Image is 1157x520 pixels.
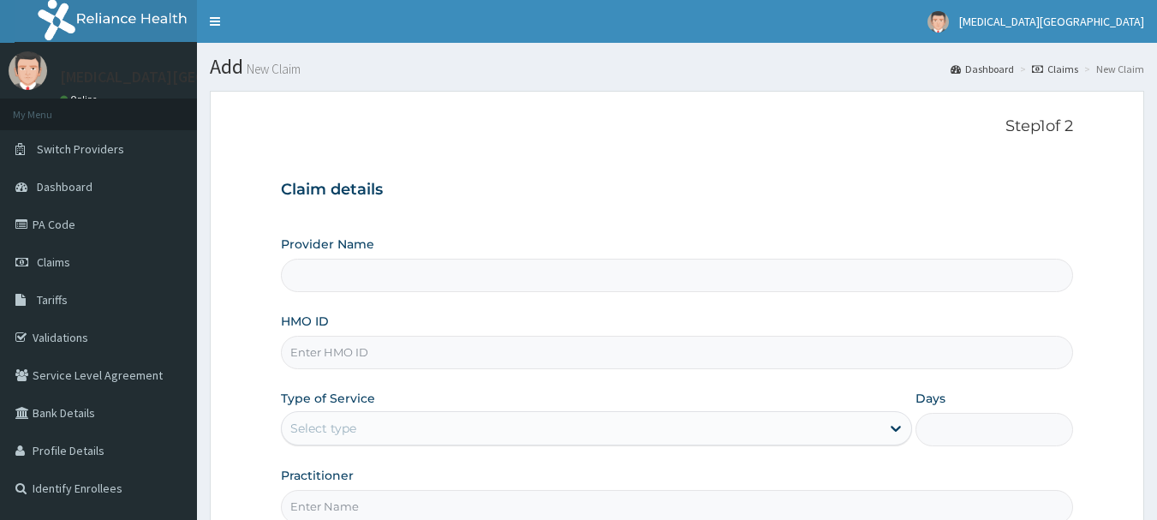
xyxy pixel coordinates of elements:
[60,69,313,85] p: [MEDICAL_DATA][GEOGRAPHIC_DATA]
[281,236,374,253] label: Provider Name
[290,420,356,437] div: Select type
[281,467,354,484] label: Practitioner
[281,313,329,330] label: HMO ID
[281,390,375,407] label: Type of Service
[37,179,92,194] span: Dashboard
[37,254,70,270] span: Claims
[60,93,101,105] a: Online
[210,56,1144,78] h1: Add
[1080,62,1144,76] li: New Claim
[37,141,124,157] span: Switch Providers
[243,63,301,75] small: New Claim
[281,181,1074,200] h3: Claim details
[959,14,1144,29] span: [MEDICAL_DATA][GEOGRAPHIC_DATA]
[9,51,47,90] img: User Image
[915,390,945,407] label: Days
[927,11,949,33] img: User Image
[281,336,1074,369] input: Enter HMO ID
[951,62,1014,76] a: Dashboard
[37,292,68,308] span: Tariffs
[281,117,1074,136] p: Step 1 of 2
[1032,62,1078,76] a: Claims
